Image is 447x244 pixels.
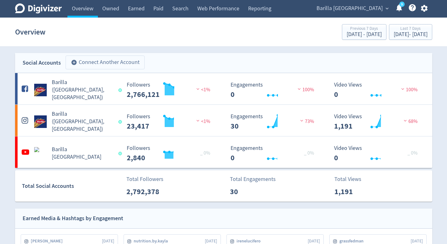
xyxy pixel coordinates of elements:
button: Barilla [GEOGRAPHIC_DATA] [314,3,390,13]
svg: Followers 2,766,121 [124,82,218,98]
svg: Engagements 0 [227,145,322,162]
h5: Barilla ([GEOGRAPHIC_DATA], [GEOGRAPHIC_DATA]) [52,79,113,101]
img: negative-performance.svg [195,87,201,91]
svg: Video Views 1,191 [331,114,425,130]
a: Barilla (AU, NZ) undefinedBarilla ([GEOGRAPHIC_DATA], [GEOGRAPHIC_DATA]) Followers 23,417 Followe... [15,105,432,136]
span: 68% [402,118,418,125]
span: add_circle [71,59,77,66]
div: Social Accounts [23,58,61,67]
span: expand_more [384,6,390,11]
span: <1% [195,118,210,125]
p: 2,792,378 [126,186,162,197]
span: _ 0% [200,150,210,156]
span: 100% [296,87,314,93]
img: negative-performance.svg [296,87,302,91]
img: Barilla (AU, NZ) undefined [34,115,47,128]
span: _ 0% [304,150,314,156]
img: negative-performance.svg [195,118,201,123]
img: Barilla (AU, NZ) undefined [34,84,47,96]
h5: Barilla ([GEOGRAPHIC_DATA], [GEOGRAPHIC_DATA]) [52,110,113,133]
div: [DATE] - [DATE] [394,32,428,37]
svg: Followers 2,840 [124,145,218,162]
p: Total Followers [126,175,163,183]
p: 1,191 [334,186,370,197]
img: negative-performance.svg [402,118,408,123]
div: Earned Media & Hashtags by Engagement [23,214,123,223]
a: Barilla Australia undefinedBarilla [GEOGRAPHIC_DATA] Followers 2,840 Followers 2,840 _ 0% Engagem... [15,136,432,168]
div: [DATE] - [DATE] [347,32,382,37]
div: Last 7 Days [394,26,428,32]
p: 30 [230,186,266,197]
h1: Overview [15,22,45,42]
span: Barilla [GEOGRAPHIC_DATA] [317,3,383,13]
a: Connect Another Account [61,56,145,69]
button: Previous 7 Days[DATE] - [DATE] [342,24,386,40]
svg: Video Views 0 [331,145,425,162]
a: 5 [399,2,405,7]
span: _ 0% [407,150,418,156]
span: Data last synced: 28 Sep 2025, 10:01pm (AEST) [119,120,124,124]
button: Last 7 Days[DATE]- [DATE] [389,24,432,40]
span: Data last synced: 28 Sep 2025, 10:01pm (AEST) [119,88,124,92]
p: Total Engagements [230,175,276,183]
svg: Video Views 0 [331,82,425,98]
img: negative-performance.svg [299,118,305,123]
img: negative-performance.svg [400,87,406,91]
div: Total Social Accounts [22,182,122,191]
a: Barilla (AU, NZ) undefinedBarilla ([GEOGRAPHIC_DATA], [GEOGRAPHIC_DATA]) Followers 2,766,121 Foll... [15,73,432,104]
span: 73% [299,118,314,125]
span: <1% [195,87,210,93]
span: Data last synced: 29 Sep 2025, 10:01am (AEST) [119,152,124,155]
text: 5 [401,2,402,7]
svg: Followers 23,417 [124,114,218,130]
p: Total Views [334,175,370,183]
h5: Barilla [GEOGRAPHIC_DATA] [52,146,113,161]
button: Connect Another Account [66,56,145,69]
svg: Engagements 30 [227,114,322,130]
img: Barilla Australia undefined [34,147,47,160]
svg: Engagements 0 [227,82,322,98]
div: Previous 7 Days [347,26,382,32]
span: 100% [400,87,418,93]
